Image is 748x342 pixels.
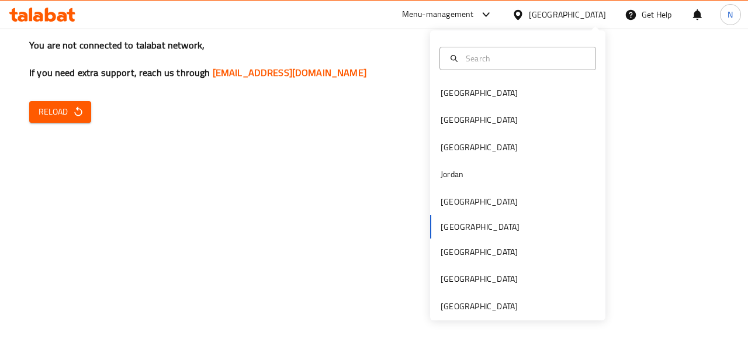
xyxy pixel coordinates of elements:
[441,272,518,285] div: [GEOGRAPHIC_DATA]
[441,87,518,99] div: [GEOGRAPHIC_DATA]
[441,300,518,313] div: [GEOGRAPHIC_DATA]
[441,141,518,154] div: [GEOGRAPHIC_DATA]
[29,39,719,80] h3: You are not connected to talabat network, If you need extra support, reach us through
[402,8,474,22] div: Menu-management
[441,195,518,208] div: [GEOGRAPHIC_DATA]
[213,64,366,81] a: [EMAIL_ADDRESS][DOMAIN_NAME]
[728,8,733,21] span: N
[39,105,82,119] span: Reload
[29,101,91,123] button: Reload
[461,52,588,65] input: Search
[441,113,518,126] div: [GEOGRAPHIC_DATA]
[441,168,463,181] div: Jordan
[441,246,518,258] div: [GEOGRAPHIC_DATA]
[529,8,606,21] div: [GEOGRAPHIC_DATA]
